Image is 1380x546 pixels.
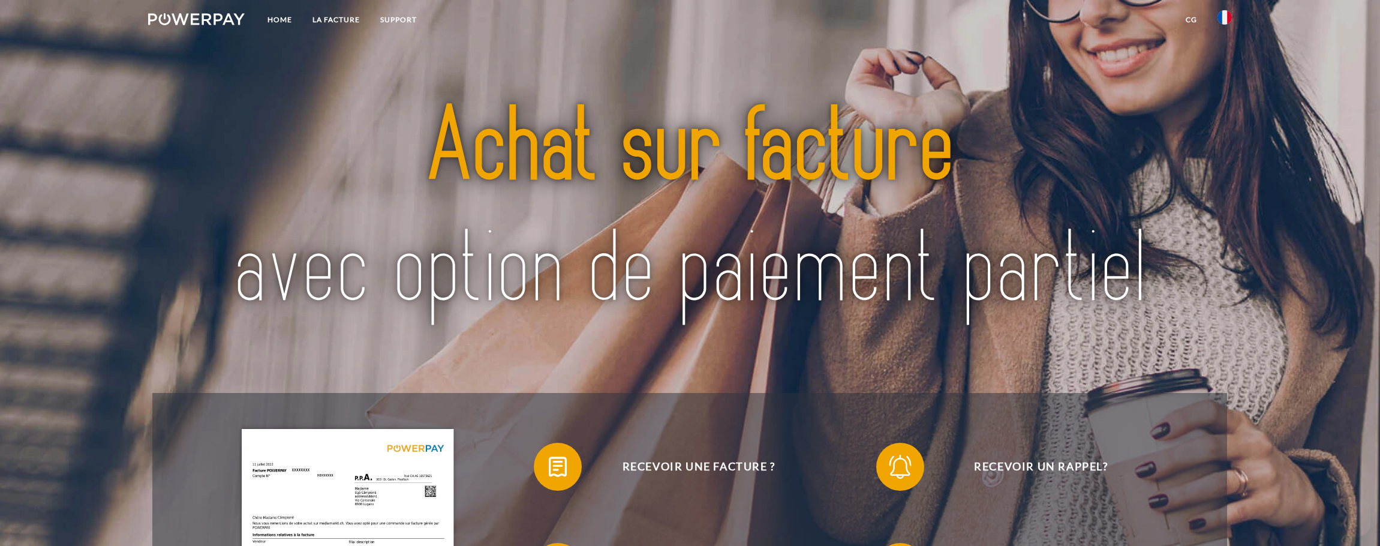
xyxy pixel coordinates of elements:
[370,9,427,31] a: Support
[894,443,1188,491] span: Recevoir un rappel?
[215,55,1165,364] img: title-powerpay_fr.svg
[1217,10,1232,25] img: fr
[876,443,1188,491] button: Recevoir un rappel?
[552,443,846,491] span: Recevoir une facture ?
[148,13,245,25] img: logo-powerpay-white.svg
[543,452,573,482] img: qb_bill.svg
[257,9,302,31] a: Home
[1332,498,1370,536] iframe: Bouton de lancement de la fenêtre de messagerie
[302,9,370,31] a: LA FACTURE
[1175,9,1207,31] a: CG
[534,443,846,491] button: Recevoir une facture ?
[885,452,915,482] img: qb_bell.svg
